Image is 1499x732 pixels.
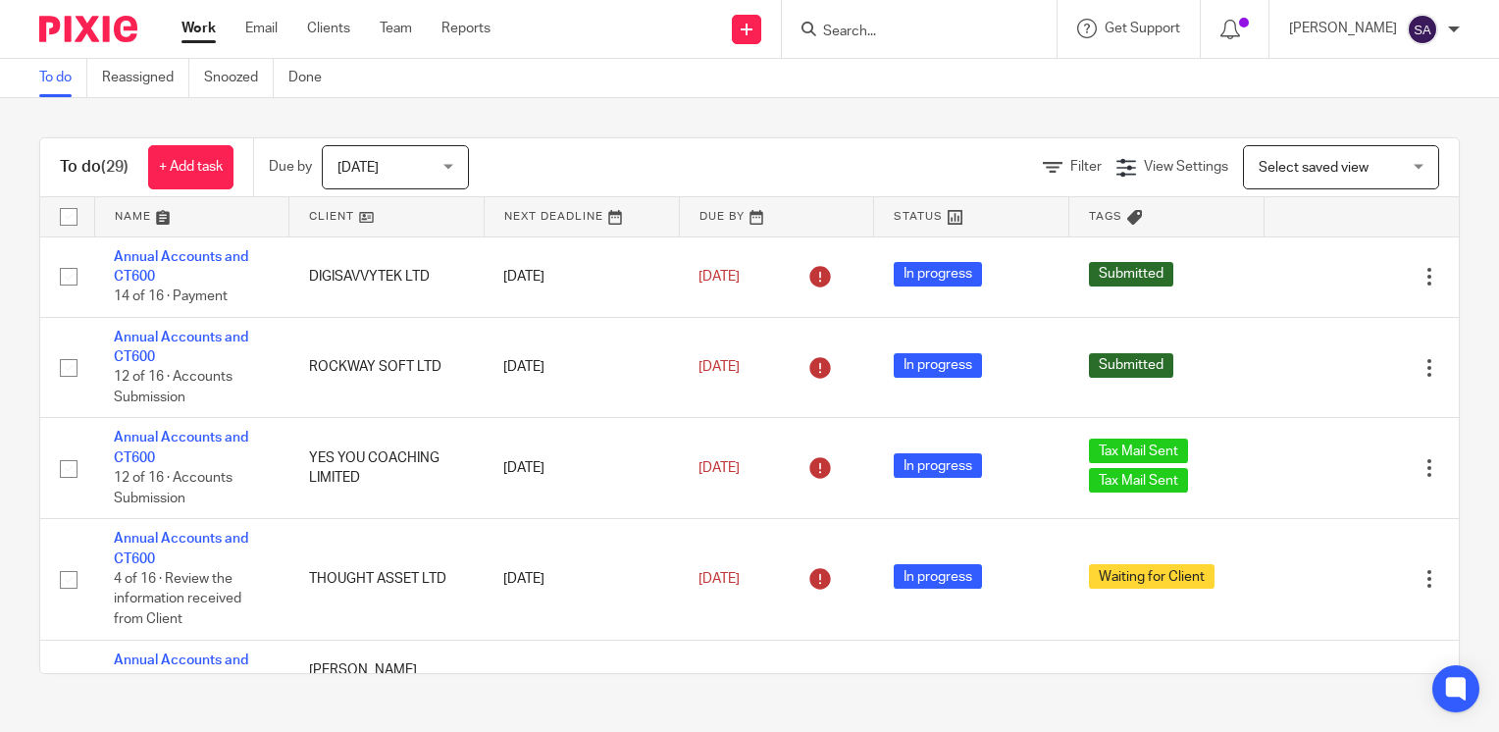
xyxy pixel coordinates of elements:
[101,159,129,175] span: (29)
[245,19,278,38] a: Email
[1105,22,1180,35] span: Get Support
[1089,564,1215,589] span: Waiting for Client
[114,431,248,464] a: Annual Accounts and CT600
[204,59,274,97] a: Snoozed
[1089,468,1188,493] span: Tax Mail Sent
[181,19,216,38] a: Work
[114,371,233,405] span: 12 of 16 · Accounts Submission
[1089,439,1188,463] span: Tax Mail Sent
[1407,14,1438,45] img: svg%3E
[39,16,137,42] img: Pixie
[1259,161,1369,175] span: Select saved view
[337,161,379,175] span: [DATE]
[114,572,241,626] span: 4 of 16 · Review the information received from Client
[114,331,248,364] a: Annual Accounts and CT600
[1070,160,1102,174] span: Filter
[894,262,982,287] span: In progress
[114,289,228,303] span: 14 of 16 · Payment
[288,59,336,97] a: Done
[60,157,129,178] h1: To do
[1089,262,1173,287] span: Submitted
[698,572,740,586] span: [DATE]
[1089,353,1173,378] span: Submitted
[289,418,485,519] td: YES YOU COACHING LIMITED
[698,360,740,374] span: [DATE]
[484,519,679,640] td: [DATE]
[1289,19,1397,38] p: [PERSON_NAME]
[484,317,679,418] td: [DATE]
[441,19,491,38] a: Reports
[148,145,233,189] a: + Add task
[114,654,248,687] a: Annual Accounts and CT600
[307,19,350,38] a: Clients
[821,24,998,41] input: Search
[114,250,248,284] a: Annual Accounts and CT600
[289,519,485,640] td: THOUGHT ASSET LTD
[698,270,740,284] span: [DATE]
[380,19,412,38] a: Team
[484,418,679,519] td: [DATE]
[1144,160,1228,174] span: View Settings
[894,453,982,478] span: In progress
[484,236,679,317] td: [DATE]
[894,564,982,589] span: In progress
[289,317,485,418] td: ROCKWAY SOFT LTD
[114,532,248,565] a: Annual Accounts and CT600
[289,236,485,317] td: DIGISAVVYTEK LTD
[114,471,233,505] span: 12 of 16 · Accounts Submission
[269,157,312,177] p: Due by
[39,59,87,97] a: To do
[698,461,740,475] span: [DATE]
[102,59,189,97] a: Reassigned
[1089,211,1122,222] span: Tags
[894,353,982,378] span: In progress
